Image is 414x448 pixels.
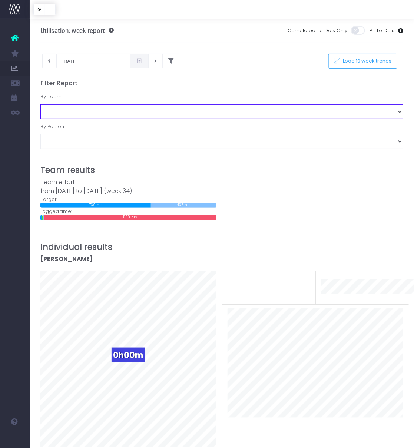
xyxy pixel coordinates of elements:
div: 10 hrs [43,215,44,220]
img: images/default_profile_image.png [9,433,20,444]
div: 436 hrs [151,203,216,208]
div: Target: Logged time: [35,178,222,220]
h3: Utilisation: week report [40,27,114,34]
label: By Person [35,119,409,134]
span: Completed To Do's Only [288,27,347,34]
h5: Filter Report [40,80,404,87]
div: 14 hrs [40,215,43,220]
span: 0h00m [112,348,145,362]
h3: Team results [40,165,404,175]
button: Load 10 week trends [328,54,397,69]
div: Vertical button group [33,4,56,15]
span: Load 10 week trends [341,58,392,64]
button: T [45,4,56,15]
span: 10 week trend [321,296,355,303]
button: G [33,4,45,15]
div: 1150 hrs [44,215,216,220]
span: 0% [298,271,310,283]
div: Team effort from [DATE] to [DATE] (week 34) [40,178,216,196]
div: 739 hrs [40,203,151,208]
strong: [PERSON_NAME] [40,255,93,263]
label: By Team [35,89,409,104]
h3: Individual results [40,242,404,252]
span: To last week [228,278,258,285]
span: All To Do's [370,27,394,34]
